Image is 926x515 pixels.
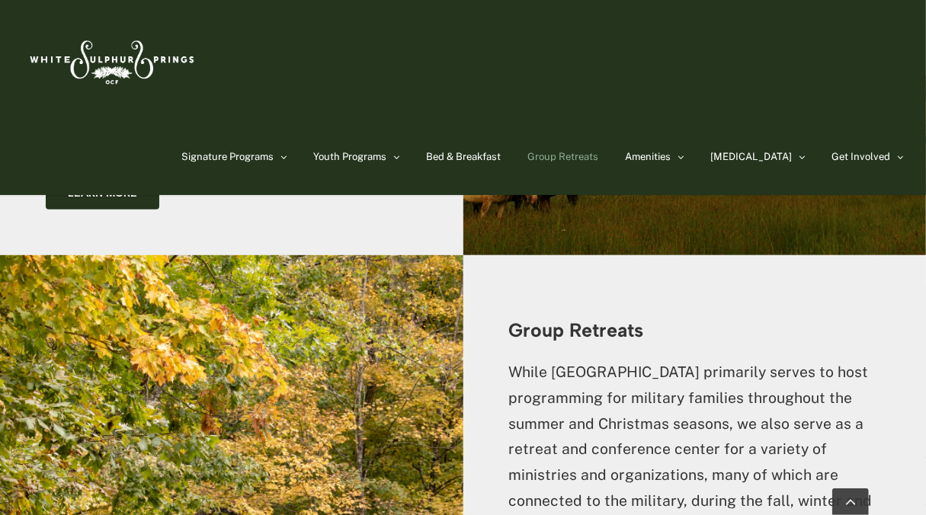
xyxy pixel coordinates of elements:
span: Bed & Breakfast [426,152,501,162]
span: Amenities [625,152,671,162]
span: Group Retreats [527,152,598,162]
a: Youth Programs [313,119,399,195]
span: Signature Programs [181,152,274,162]
span: Youth Programs [313,152,386,162]
a: [MEDICAL_DATA] [710,119,805,195]
span: [MEDICAL_DATA] [710,152,792,162]
h3: Group Retreats [509,320,881,341]
a: Amenities [625,119,684,195]
img: White Sulphur Springs Logo [23,24,198,95]
a: Signature Programs [181,119,287,195]
nav: Main Menu Sticky [181,119,903,195]
a: Bed & Breakfast [426,119,501,195]
span: Get Involved [831,152,890,162]
a: Get Involved [831,119,903,195]
a: Group Retreats [527,119,598,195]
